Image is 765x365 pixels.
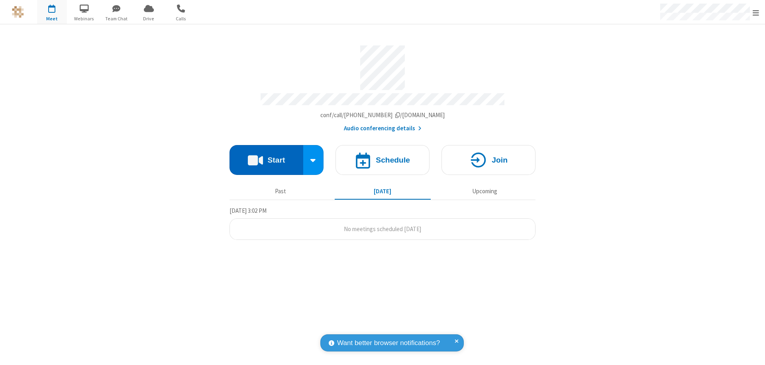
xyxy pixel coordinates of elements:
[229,206,535,240] section: Today's Meetings
[37,15,67,22] span: Meet
[12,6,24,18] img: QA Selenium DO NOT DELETE OR CHANGE
[337,338,440,348] span: Want better browser notifications?
[441,145,535,175] button: Join
[233,184,329,199] button: Past
[320,111,445,120] button: Copy my meeting room linkCopy my meeting room link
[303,145,324,175] div: Start conference options
[335,184,431,199] button: [DATE]
[69,15,99,22] span: Webinars
[229,39,535,133] section: Account details
[320,111,445,119] span: Copy my meeting room link
[492,156,508,164] h4: Join
[335,145,430,175] button: Schedule
[166,15,196,22] span: Calls
[229,207,267,214] span: [DATE] 3:02 PM
[344,124,422,133] button: Audio conferencing details
[229,145,303,175] button: Start
[376,156,410,164] h4: Schedule
[267,156,285,164] h4: Start
[344,225,421,233] span: No meetings scheduled [DATE]
[745,344,759,359] iframe: Chat
[134,15,164,22] span: Drive
[437,184,533,199] button: Upcoming
[102,15,131,22] span: Team Chat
